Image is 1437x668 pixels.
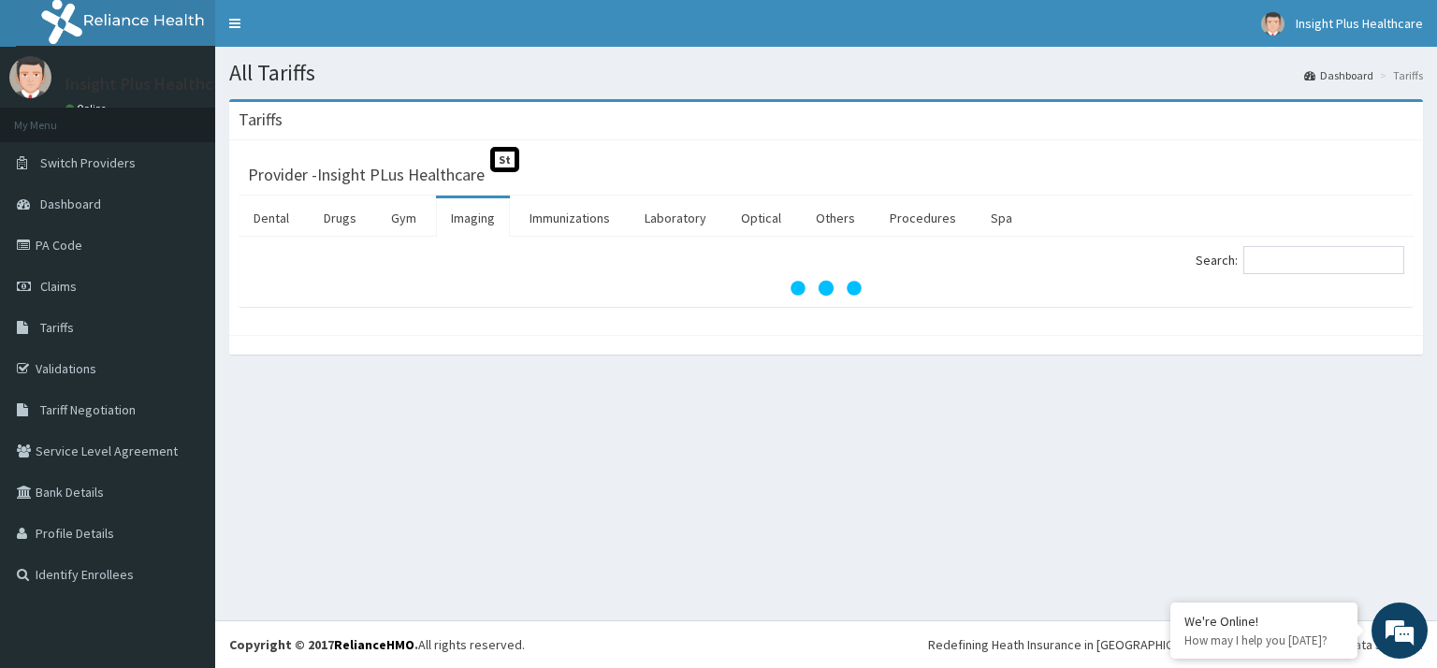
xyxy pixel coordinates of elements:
[309,198,371,238] a: Drugs
[215,620,1437,668] footer: All rights reserved.
[229,61,1423,85] h1: All Tariffs
[789,251,864,326] svg: audio-loading
[229,636,418,653] strong: Copyright © 2017 .
[726,198,796,238] a: Optical
[1304,67,1373,83] a: Dashboard
[1184,632,1343,648] p: How may I help you today?
[248,167,485,183] h3: Provider - Insight PLus Healthcare
[928,635,1423,654] div: Redefining Heath Insurance in [GEOGRAPHIC_DATA] using Telemedicine and Data Science!
[239,198,304,238] a: Dental
[490,147,519,172] span: St
[40,401,136,418] span: Tariff Negotiation
[40,196,101,212] span: Dashboard
[1243,246,1404,274] input: Search:
[1375,67,1423,83] li: Tariffs
[515,198,625,238] a: Immunizations
[875,198,971,238] a: Procedures
[40,154,136,171] span: Switch Providers
[801,198,870,238] a: Others
[436,198,510,238] a: Imaging
[40,278,77,295] span: Claims
[334,636,414,653] a: RelianceHMO
[239,111,283,128] h3: Tariffs
[9,56,51,98] img: User Image
[1261,12,1285,36] img: User Image
[40,319,74,336] span: Tariffs
[976,198,1027,238] a: Spa
[1296,15,1423,32] span: Insight Plus Healthcare
[1184,613,1343,630] div: We're Online!
[1196,246,1404,274] label: Search:
[65,102,110,115] a: Online
[65,76,237,93] p: Insight Plus Healthcare
[630,198,721,238] a: Laboratory
[376,198,431,238] a: Gym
